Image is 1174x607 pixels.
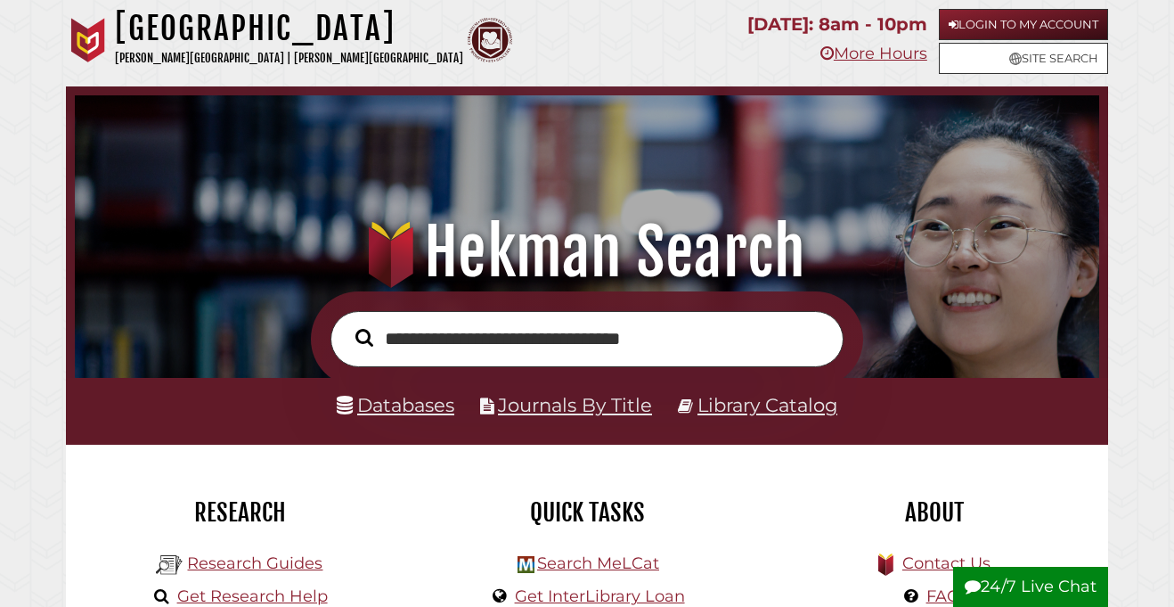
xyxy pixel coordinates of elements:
[515,586,685,606] a: Get InterLibrary Loan
[355,328,373,347] i: Search
[79,497,400,528] h2: Research
[537,554,659,573] a: Search MeLCat
[187,554,322,573] a: Research Guides
[498,394,652,416] a: Journals By Title
[115,48,463,69] p: [PERSON_NAME][GEOGRAPHIC_DATA] | [PERSON_NAME][GEOGRAPHIC_DATA]
[427,497,747,528] h2: Quick Tasks
[820,44,927,63] a: More Hours
[518,556,534,573] img: Hekman Library Logo
[156,552,183,578] img: Hekman Library Logo
[177,586,328,606] a: Get Research Help
[468,18,512,62] img: Calvin Theological Seminary
[902,554,991,573] a: Contact Us
[747,9,927,40] p: [DATE]: 8am - 10pm
[93,213,1081,291] h1: Hekman Search
[697,394,837,416] a: Library Catalog
[939,9,1108,40] a: Login to My Account
[115,9,463,48] h1: [GEOGRAPHIC_DATA]
[346,324,382,351] button: Search
[337,394,454,416] a: Databases
[66,18,110,62] img: Calvin University
[926,586,968,606] a: FAQs
[774,497,1095,528] h2: About
[939,43,1108,74] a: Site Search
